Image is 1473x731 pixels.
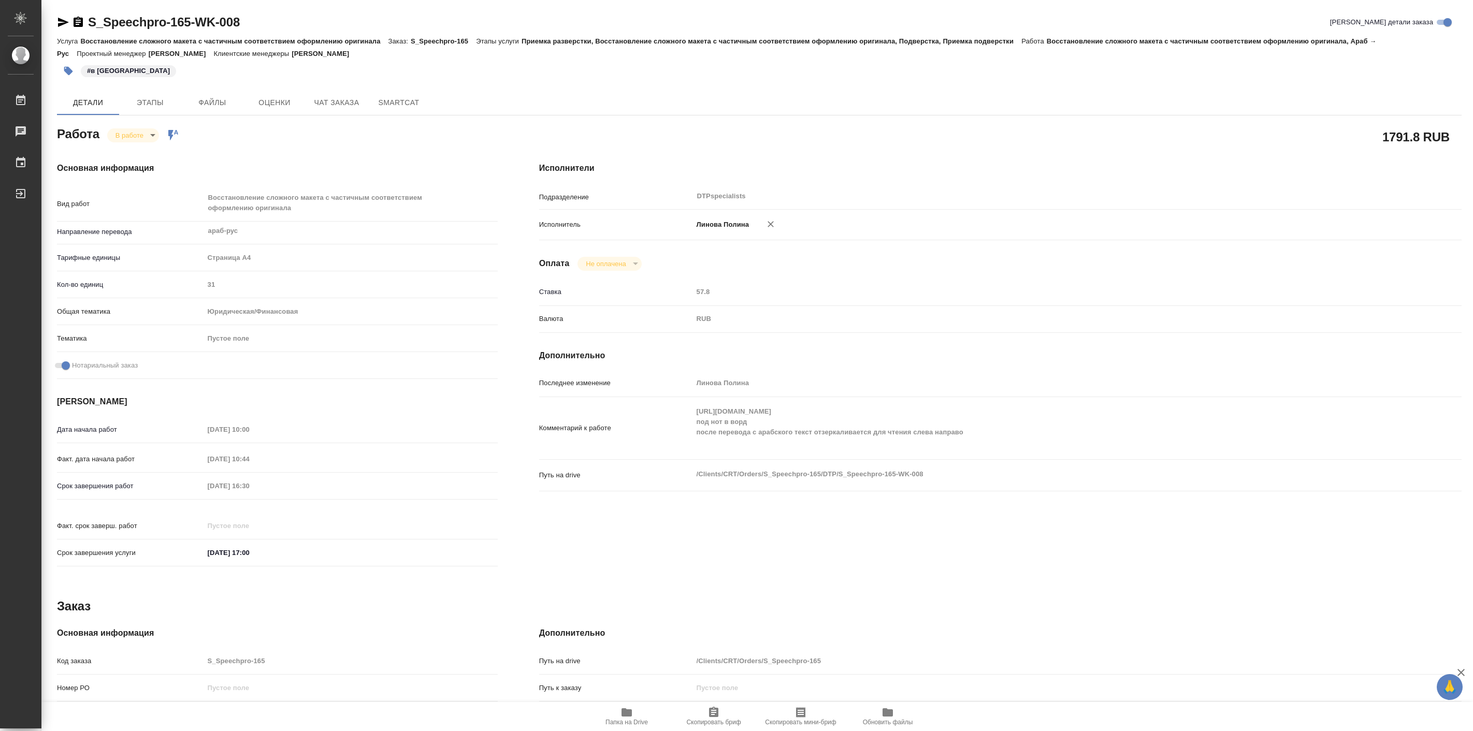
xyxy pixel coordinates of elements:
[693,403,1385,451] textarea: [URL][DOMAIN_NAME] под нот в ворд после перевода с арабского текст отзеркаливается для чтения сле...
[693,465,1385,483] textarea: /Clients/CRT/Orders/S_Speechpro-165/DTP/S_Speechpro-165-WK-008
[125,96,175,109] span: Этапы
[539,378,693,388] p: Последнее изменение
[539,423,693,433] p: Комментарий к работе
[1330,17,1433,27] span: [PERSON_NAME] детали заказа
[539,683,693,693] p: Путь к заказу
[88,15,240,29] a: S_Speechpro-165-WK-008
[1441,676,1458,698] span: 🙏
[374,96,424,109] span: SmartCat
[57,481,204,491] p: Срок завершения работ
[63,96,113,109] span: Детали
[765,719,836,726] span: Скопировать мини-бриф
[204,451,295,466] input: Пустое поле
[539,257,570,270] h4: Оплата
[57,16,69,28] button: Скопировать ссылку для ЯМессенджера
[686,719,741,726] span: Скопировать бриф
[208,333,485,344] div: Пустое поле
[292,50,357,57] p: [PERSON_NAME]
[539,349,1462,362] h4: Дополнительно
[149,50,214,57] p: [PERSON_NAME]
[57,253,204,263] p: Тарифные единицы
[844,702,931,731] button: Обновить файлы
[57,683,204,693] p: Номер РО
[577,257,641,271] div: В работе
[57,124,99,142] h2: Работа
[757,702,844,731] button: Скопировать мини-бриф
[57,280,204,290] p: Кол-во единиц
[112,131,147,140] button: В работе
[204,249,498,267] div: Страница А4
[693,680,1385,695] input: Пустое поле
[693,653,1385,668] input: Пустое поле
[57,60,80,82] button: Добавить тэг
[57,227,204,237] p: Направление перевода
[693,310,1385,328] div: RUB
[522,37,1021,45] p: Приемка разверстки, Восстановление сложного макета с частичным соответствием оформлению оригинала...
[250,96,299,109] span: Оценки
[57,521,204,531] p: Факт. срок заверш. работ
[411,37,476,45] p: S_Speechpro-165
[57,425,204,435] p: Дата начала работ
[187,96,237,109] span: Файлы
[80,66,177,75] span: в ворд
[1382,128,1450,145] h2: 1791.8 RUB
[863,719,913,726] span: Обновить файлы
[204,545,295,560] input: ✎ Введи что-нибудь
[539,627,1462,639] h4: Дополнительно
[1437,674,1463,700] button: 🙏
[539,162,1462,174] h4: Исполнители
[670,702,757,731] button: Скопировать бриф
[693,284,1385,299] input: Пустое поле
[87,66,170,76] p: #в [GEOGRAPHIC_DATA]
[539,287,693,297] p: Ставка
[57,333,204,344] p: Тематика
[107,128,159,142] div: В работе
[57,627,498,639] h4: Основная информация
[57,162,498,174] h4: Основная информация
[204,277,498,292] input: Пустое поле
[77,50,148,57] p: Проектный менеджер
[57,548,204,558] p: Срок завершения услуги
[693,375,1385,390] input: Пустое поле
[57,37,80,45] p: Услуга
[204,680,498,695] input: Пустое поле
[214,50,292,57] p: Клиентские менеджеры
[204,422,295,437] input: Пустое поле
[204,478,295,493] input: Пустое поле
[1021,37,1047,45] p: Работа
[204,653,498,668] input: Пустое поле
[72,360,138,371] span: Нотариальный заказ
[693,220,749,230] p: Линова Полина
[57,598,91,615] h2: Заказ
[204,518,295,533] input: Пустое поле
[583,702,670,731] button: Папка на Drive
[204,330,498,347] div: Пустое поле
[539,192,693,202] p: Подразделение
[759,213,782,236] button: Удалить исполнителя
[312,96,362,109] span: Чат заказа
[476,37,522,45] p: Этапы услуги
[80,37,388,45] p: Восстановление сложного макета с частичным соответствием оформлению оригинала
[539,220,693,230] p: Исполнитель
[605,719,648,726] span: Папка на Drive
[57,454,204,464] p: Факт. дата начала работ
[388,37,411,45] p: Заказ:
[57,656,204,666] p: Код заказа
[57,199,204,209] p: Вид работ
[204,303,498,320] div: Юридическая/Финансовая
[57,396,498,408] h4: [PERSON_NAME]
[539,656,693,666] p: Путь на drive
[539,470,693,480] p: Путь на drive
[583,259,629,268] button: Не оплачена
[57,306,204,317] p: Общая тематика
[539,314,693,324] p: Валюта
[72,16,84,28] button: Скопировать ссылку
